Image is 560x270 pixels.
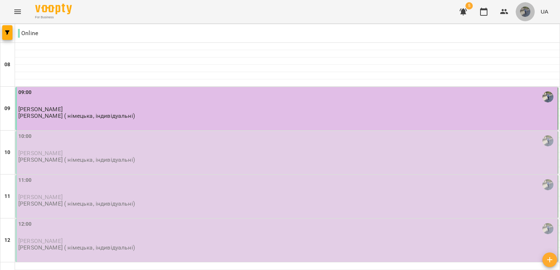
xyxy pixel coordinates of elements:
[18,237,63,244] span: [PERSON_NAME]
[542,135,553,146] img: Мірошніченко Вікторія Сергіївна (н)
[18,200,135,207] p: [PERSON_NAME] ( німецька, індивідуальні)
[18,29,38,38] p: Online
[18,220,32,228] label: 12:00
[18,176,32,184] label: 11:00
[18,89,32,97] label: 09:00
[542,91,553,102] img: Мірошніченко Вікторія Сергіївна (н)
[9,3,26,20] button: Menu
[35,15,72,20] span: For Business
[542,179,553,190] img: Мірошніченко Вікторія Сергіївна (н)
[4,61,10,69] h6: 08
[4,149,10,157] h6: 10
[18,132,32,140] label: 10:00
[18,157,135,163] p: [PERSON_NAME] ( німецька, індивідуальні)
[542,223,553,234] img: Мірошніченко Вікторія Сергіївна (н)
[18,194,63,200] span: [PERSON_NAME]
[4,236,10,244] h6: 12
[520,7,530,17] img: 9057b12b0e3b5674d2908fc1e5c3d556.jpg
[465,2,473,10] span: 5
[542,252,557,267] button: Створити урок
[4,105,10,113] h6: 09
[4,192,10,200] h6: 11
[18,244,135,251] p: [PERSON_NAME] ( німецька, індивідуальні)
[18,106,63,113] span: [PERSON_NAME]
[35,4,72,14] img: Voopty Logo
[18,113,135,119] p: [PERSON_NAME] ( німецька, індивідуальні)
[541,8,548,15] span: UA
[18,150,63,157] span: [PERSON_NAME]
[538,5,551,18] button: UA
